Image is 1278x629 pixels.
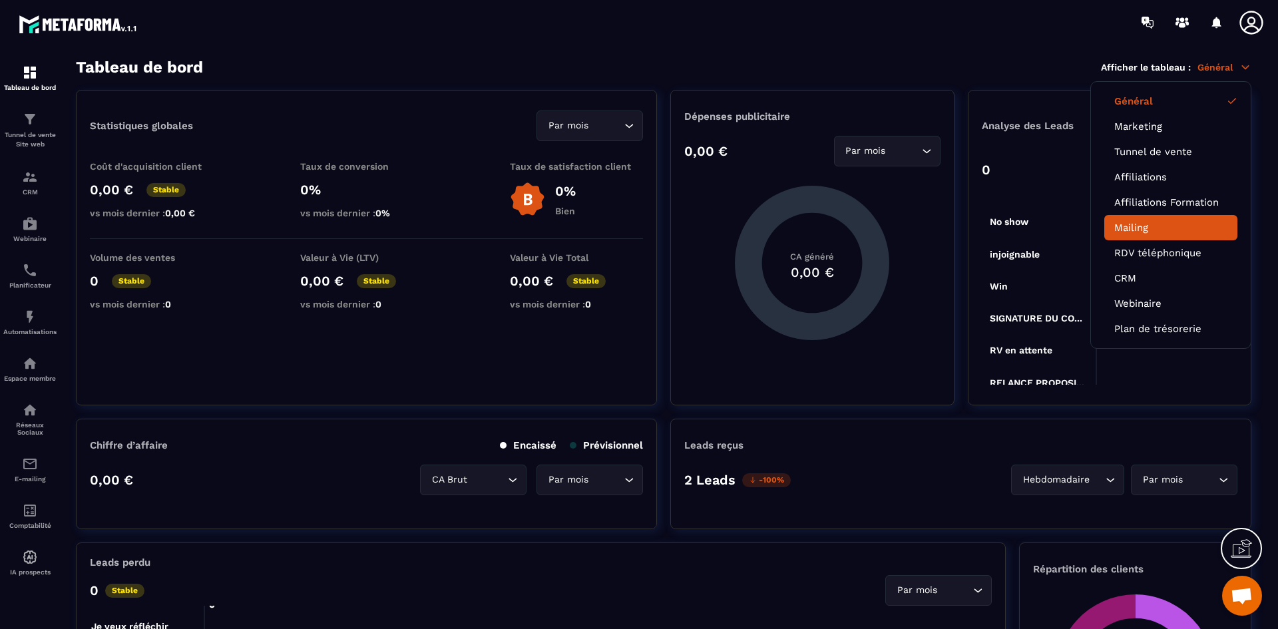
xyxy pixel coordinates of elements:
[1114,247,1227,259] a: RDV téléphonique
[585,299,591,310] span: 0
[22,456,38,472] img: email
[90,273,99,289] p: 0
[22,549,38,565] img: automations
[90,472,133,488] p: 0,00 €
[90,161,223,172] p: Coût d'acquisition client
[1140,473,1185,487] span: Par mois
[300,299,433,310] p: vs mois dernier :
[684,439,744,451] p: Leads reçus
[3,252,57,299] a: schedulerschedulerPlanificateur
[990,377,1084,388] tspan: RELANCE PROPOSI...
[300,161,433,172] p: Taux de conversion
[1101,62,1191,73] p: Afficher le tableau :
[1011,465,1124,495] div: Search for option
[3,421,57,436] p: Réseaux Sociaux
[1222,576,1262,616] div: Ouvrir le chat
[536,465,643,495] div: Search for option
[1114,298,1227,310] a: Webinaire
[22,216,38,232] img: automations
[3,130,57,149] p: Tunnel de vente Site web
[1114,120,1227,132] a: Marketing
[500,439,556,451] p: Encaissé
[555,183,576,199] p: 0%
[990,345,1052,355] tspan: RV en attente
[90,208,223,218] p: vs mois dernier :
[894,583,940,598] span: Par mois
[76,58,203,77] h3: Tableau de bord
[90,556,150,568] p: Leads perdu
[375,208,390,218] span: 0%
[1131,465,1237,495] div: Search for option
[555,206,576,216] p: Bien
[357,274,396,288] p: Stable
[1114,196,1227,208] a: Affiliations Formation
[1114,95,1227,107] a: Général
[982,162,990,178] p: 0
[22,111,38,127] img: formation
[105,584,144,598] p: Stable
[90,120,193,132] p: Statistiques globales
[1197,61,1251,73] p: Général
[536,110,643,141] div: Search for option
[982,120,1110,132] p: Analyse des Leads
[684,472,736,488] p: 2 Leads
[510,182,545,217] img: b-badge-o.b3b20ee6.svg
[3,101,57,159] a: formationformationTunnel de vente Site web
[3,345,57,392] a: automationsautomationsEspace membre
[1185,473,1215,487] input: Search for option
[940,583,970,598] input: Search for option
[990,249,1040,260] tspan: injoignable
[834,136,941,166] div: Search for option
[3,493,57,539] a: accountantaccountantComptabilité
[990,313,1082,323] tspan: SIGNATURE DU CO...
[510,273,553,289] p: 0,00 €
[146,183,186,197] p: Stable
[22,262,38,278] img: scheduler
[90,439,168,451] p: Chiffre d’affaire
[1020,473,1092,487] span: Hebdomadaire
[684,110,940,122] p: Dépenses publicitaire
[3,55,57,101] a: formationformationTableau de bord
[300,273,343,289] p: 0,00 €
[90,582,99,598] p: 0
[1114,272,1227,284] a: CRM
[429,473,470,487] span: CA Brut
[470,473,505,487] input: Search for option
[90,252,223,263] p: Volume des ventes
[591,473,621,487] input: Search for option
[545,473,591,487] span: Par mois
[3,375,57,382] p: Espace membre
[375,299,381,310] span: 0
[420,465,527,495] div: Search for option
[3,328,57,335] p: Automatisations
[3,568,57,576] p: IA prospects
[19,12,138,36] img: logo
[90,299,223,310] p: vs mois dernier :
[566,274,606,288] p: Stable
[1114,323,1227,335] a: Plan de trésorerie
[3,299,57,345] a: automationsautomationsAutomatisations
[885,575,992,606] div: Search for option
[3,392,57,446] a: social-networksocial-networkRéseaux Sociaux
[22,355,38,371] img: automations
[22,309,38,325] img: automations
[22,503,38,519] img: accountant
[510,299,643,310] p: vs mois dernier :
[300,208,433,218] p: vs mois dernier :
[843,144,889,158] span: Par mois
[1114,171,1227,183] a: Affiliations
[510,161,643,172] p: Taux de satisfaction client
[3,446,57,493] a: emailemailE-mailing
[591,118,621,133] input: Search for option
[742,473,791,487] p: -100%
[22,402,38,418] img: social-network
[3,159,57,206] a: formationformationCRM
[889,144,919,158] input: Search for option
[3,522,57,529] p: Comptabilité
[570,439,643,451] p: Prévisionnel
[990,281,1008,292] tspan: Win
[3,84,57,91] p: Tableau de bord
[300,182,433,198] p: 0%
[510,252,643,263] p: Valeur à Vie Total
[300,252,433,263] p: Valeur à Vie (LTV)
